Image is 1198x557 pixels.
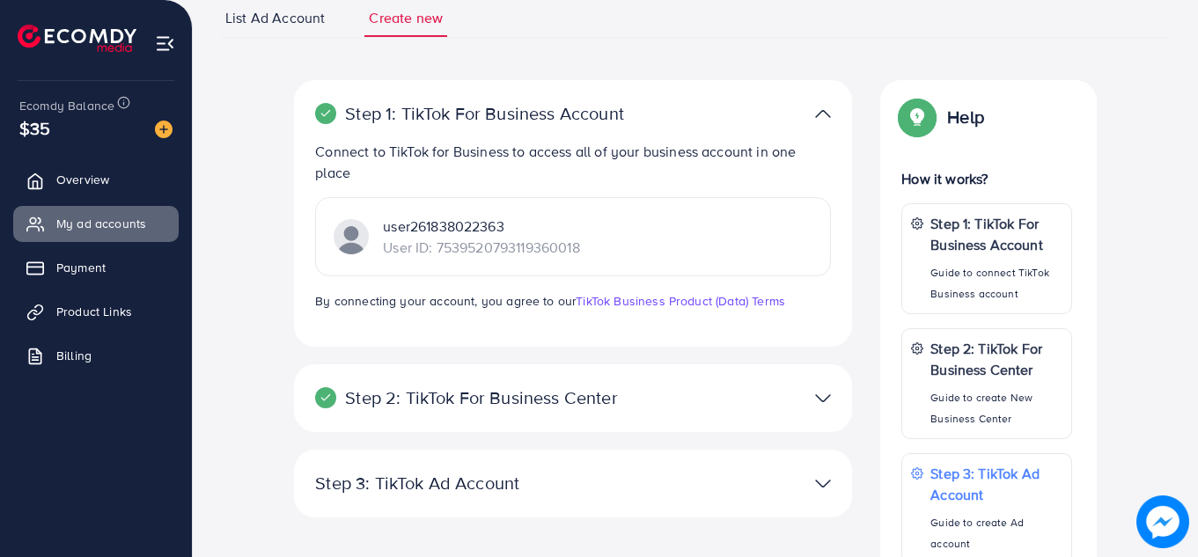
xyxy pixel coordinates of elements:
[930,512,1062,554] p: Guide to create Ad account
[930,213,1062,255] p: Step 1: TikTok For Business Account
[315,473,650,494] p: Step 3: TikTok Ad Account
[19,115,50,141] span: $35
[947,106,984,128] p: Help
[576,292,785,310] a: TikTok Business Product (Data) Terms
[19,97,114,114] span: Ecomdy Balance
[225,8,325,28] span: List Ad Account
[13,294,179,329] a: Product Links
[315,290,831,311] p: By connecting your account, you agree to our
[930,338,1062,380] p: Step 2: TikTok For Business Center
[369,8,443,28] span: Create new
[13,250,179,285] a: Payment
[815,385,831,411] img: TikTok partner
[815,471,831,496] img: TikTok partner
[930,463,1062,505] p: Step 3: TikTok Ad Account
[315,141,831,183] p: Connect to TikTok for Business to access all of your business account in one place
[315,103,650,124] p: Step 1: TikTok For Business Account
[315,387,650,408] p: Step 2: TikTok For Business Center
[930,387,1062,429] p: Guide to create New Business Center
[334,219,369,254] img: TikTok partner
[383,216,579,237] p: user261838022363
[56,303,132,320] span: Product Links
[901,101,933,133] img: Popup guide
[815,101,831,127] img: TikTok partner
[56,259,106,276] span: Payment
[1136,495,1189,548] img: image
[56,171,109,188] span: Overview
[901,168,1072,189] p: How it works?
[155,33,175,54] img: menu
[56,215,146,232] span: My ad accounts
[18,25,136,52] img: logo
[13,338,179,373] a: Billing
[383,237,579,258] p: User ID: 7539520793119360018
[13,162,179,197] a: Overview
[930,262,1062,304] p: Guide to connect TikTok Business account
[155,121,173,138] img: image
[56,347,92,364] span: Billing
[13,206,179,241] a: My ad accounts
